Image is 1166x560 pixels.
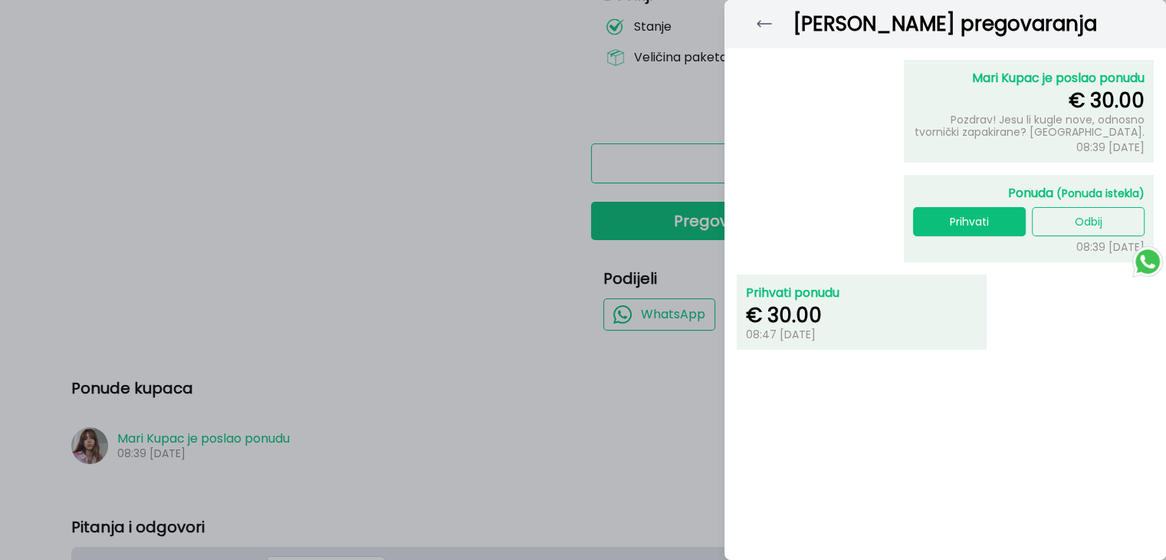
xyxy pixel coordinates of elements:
[746,305,977,325] h1: € 30.00
[746,284,977,302] p: Prihvati ponudu
[913,141,1145,153] p: 08:39 [DATE]
[913,91,1145,110] h1: € 30.00
[913,207,1026,236] button: Prihvati
[913,241,1145,253] p: 08:39 [DATE]
[913,69,1145,87] p: Mari Kupac je poslao ponudu
[1008,184,1053,203] p: Ponuda
[755,12,1135,35] p: [PERSON_NAME] pregovaranja
[1032,207,1145,236] button: Odbij
[1056,186,1145,201] p: ( Ponuda istekla )
[913,114,1145,138] p: Pozdrav! Jesu li kugle nove, odnosno tvornički zapakirane? [GEOGRAPHIC_DATA].
[746,328,977,341] p: 08:47 [DATE]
